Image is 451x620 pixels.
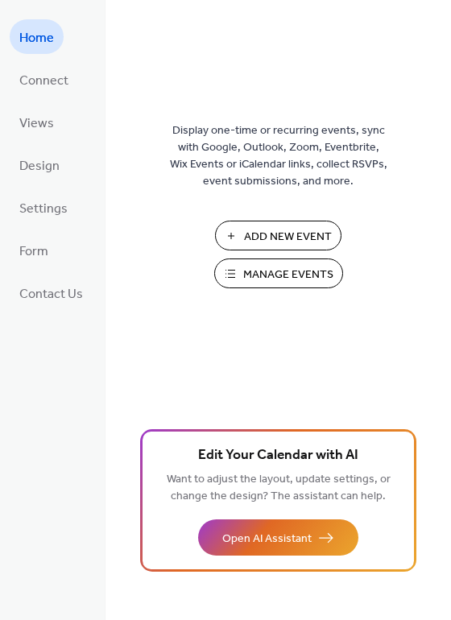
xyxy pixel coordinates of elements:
a: Settings [10,190,77,225]
span: Design [19,154,60,179]
button: Manage Events [214,258,343,288]
a: Design [10,147,69,182]
button: Add New Event [215,221,341,250]
span: Contact Us [19,282,83,307]
span: Settings [19,196,68,221]
span: Views [19,111,54,136]
span: Open AI Assistant [222,531,312,548]
a: Views [10,105,64,139]
a: Form [10,233,58,267]
a: Home [10,19,64,54]
span: Add New Event [244,229,332,246]
span: Display one-time or recurring events, sync with Google, Outlook, Zoom, Eventbrite, Wix Events or ... [170,122,387,190]
span: Home [19,26,54,51]
span: Edit Your Calendar with AI [198,444,358,467]
a: Connect [10,62,78,97]
span: Form [19,239,48,264]
button: Open AI Assistant [198,519,358,556]
a: Contact Us [10,275,93,310]
span: Manage Events [243,267,333,283]
span: Want to adjust the layout, update settings, or change the design? The assistant can help. [167,469,391,507]
span: Connect [19,68,68,93]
